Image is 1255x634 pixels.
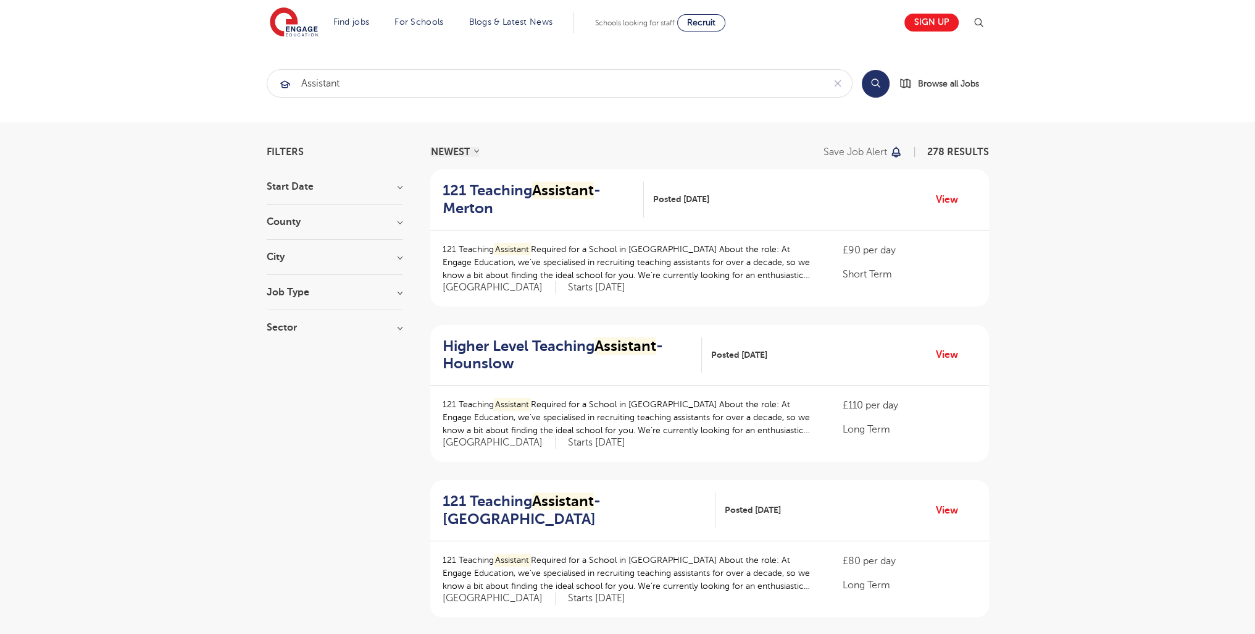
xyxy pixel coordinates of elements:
a: Browse all Jobs [899,77,989,91]
a: 121 TeachingAssistant- Merton [443,182,644,218]
a: 121 TeachingAssistant- [GEOGRAPHIC_DATA] [443,492,715,528]
p: Starts [DATE] [568,436,625,449]
h3: City [267,252,402,262]
span: Filters [267,147,304,157]
mark: Assistant [532,492,594,510]
p: Save job alert [823,147,887,157]
p: Long Term [843,578,976,593]
span: Recruit [687,18,715,27]
button: Save job alert [823,147,903,157]
p: 121 Teaching Required for a School in [GEOGRAPHIC_DATA] About the role: At Engage Education, we’v... [443,554,819,593]
span: 278 RESULTS [927,146,989,158]
button: Clear [823,70,852,97]
img: Engage Education [270,7,318,38]
p: Long Term [843,422,976,437]
p: Short Term [843,267,976,282]
p: £80 per day [843,554,976,568]
mark: Assistant [532,182,594,199]
a: Recruit [677,14,725,32]
h2: 121 Teaching - [GEOGRAPHIC_DATA] [443,492,706,528]
a: View [936,347,967,363]
p: Starts [DATE] [568,592,625,605]
a: Higher Level TeachingAssistant- Hounslow [443,337,703,373]
p: £110 per day [843,398,976,413]
a: View [936,192,967,208]
h3: Sector [267,323,402,332]
span: Browse all Jobs [918,77,979,91]
span: [GEOGRAPHIC_DATA] [443,436,556,449]
span: Posted [DATE] [711,349,767,361]
p: 121 Teaching Required for a School in [GEOGRAPHIC_DATA] About the role: At Engage Education, we’v... [443,398,819,437]
span: Posted [DATE] [725,504,781,517]
p: 121 Teaching Required for a School in [GEOGRAPHIC_DATA] About the role: At Engage Education, we’v... [443,243,819,282]
span: Posted [DATE] [653,193,709,206]
a: Sign up [904,14,959,32]
p: Starts [DATE] [568,281,625,294]
span: [GEOGRAPHIC_DATA] [443,281,556,294]
span: Schools looking for staff [595,19,675,27]
mark: Assistant [494,554,532,567]
mark: Assistant [494,243,532,256]
a: View [936,502,967,518]
h2: 121 Teaching - Merton [443,182,634,218]
h3: County [267,217,402,227]
button: Search [862,70,890,98]
h3: Start Date [267,182,402,192]
h2: Higher Level Teaching - Hounslow [443,337,693,373]
span: [GEOGRAPHIC_DATA] [443,592,556,605]
a: For Schools [394,17,443,27]
h3: Job Type [267,287,402,297]
input: Submit [267,70,823,97]
a: Find jobs [333,17,370,27]
a: Blogs & Latest News [469,17,553,27]
mark: Assistant [594,337,656,355]
mark: Assistant [494,398,532,411]
p: £90 per day [843,243,976,258]
div: Submit [267,69,853,98]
